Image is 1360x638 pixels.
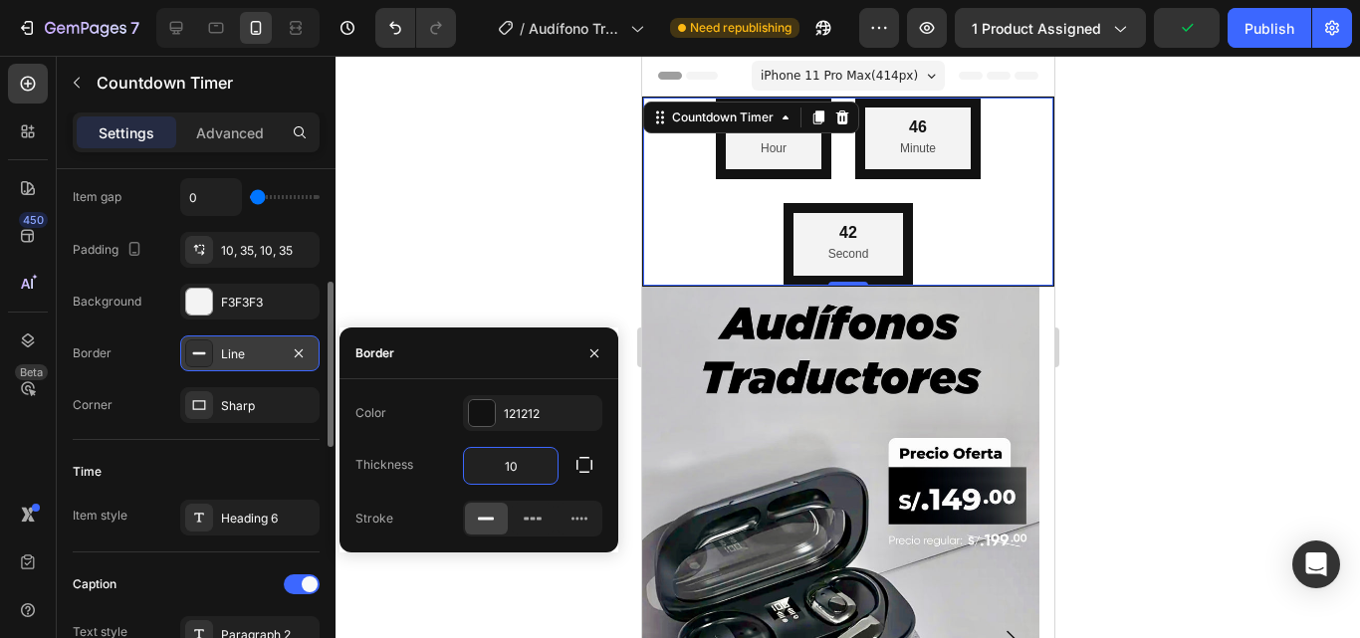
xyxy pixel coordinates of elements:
div: Undo/Redo [375,8,456,48]
span: Audífono Traductor - [DATE] 02:07:34 [529,18,622,39]
div: Beta [15,364,48,380]
div: 10, 35, 10, 35 [221,242,315,260]
span: Need republishing [690,19,792,37]
button: Publish [1228,8,1311,48]
div: Time [73,463,102,481]
div: Open Intercom Messenger [1292,540,1340,588]
button: 1 product assigned [955,8,1146,48]
div: Border [355,344,394,362]
div: Corner [73,396,113,414]
p: Countdown Timer [97,71,312,95]
div: Border [73,344,112,362]
button: Carousel Back Arrow [16,555,72,611]
span: / [520,18,525,39]
div: 450 [19,212,48,228]
input: Auto [181,179,241,215]
span: 1 product assigned [972,18,1101,39]
iframe: Design area [642,56,1054,638]
div: Sharp [221,397,315,415]
p: Advanced [196,122,264,143]
div: Background [73,293,141,311]
p: Settings [99,122,154,143]
div: 121212 [504,405,597,423]
div: Item gap [73,188,121,206]
button: 7 [8,8,148,48]
div: Stroke [355,510,393,528]
div: Publish [1245,18,1294,39]
button: Carousel Next Arrow [340,555,396,611]
div: Padding [73,237,146,264]
div: F3F3F3 [221,294,315,312]
p: 7 [130,16,139,40]
input: Auto [464,448,558,484]
div: Caption [73,575,116,593]
div: Line [221,345,279,363]
div: Thickness [355,456,413,474]
div: Item style [73,507,127,525]
div: Heading 6 [221,510,315,528]
div: Color [355,404,386,422]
